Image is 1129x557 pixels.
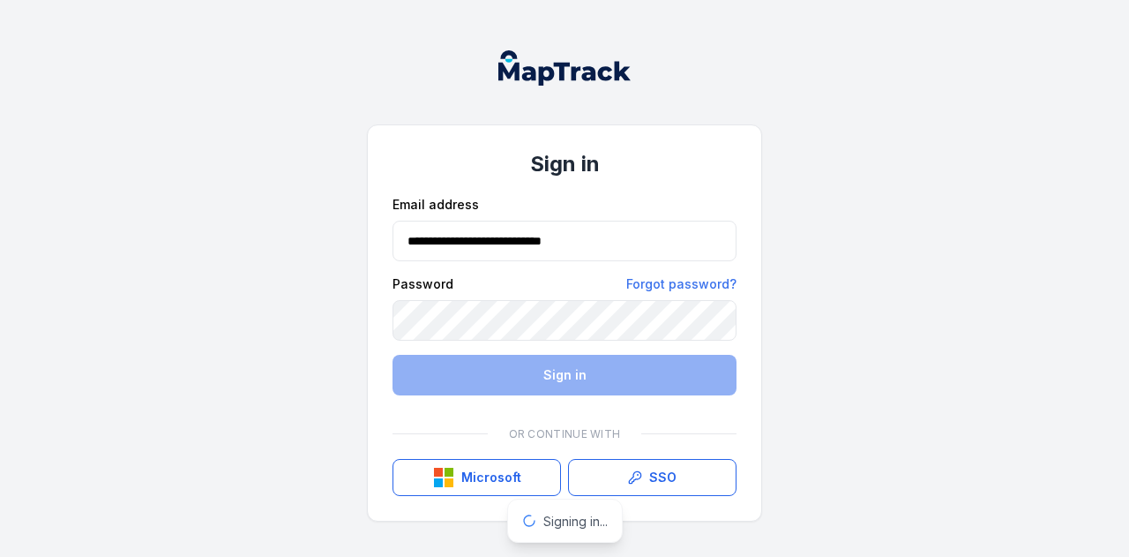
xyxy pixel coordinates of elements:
h1: Sign in [393,150,736,178]
a: SSO [568,459,736,496]
div: Or continue with [393,417,736,452]
button: Microsoft [393,459,561,496]
a: Forgot password? [626,275,736,293]
label: Email address [393,196,479,214]
label: Password [393,275,453,293]
span: Signing in... [543,514,608,529]
nav: Global [470,50,659,86]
